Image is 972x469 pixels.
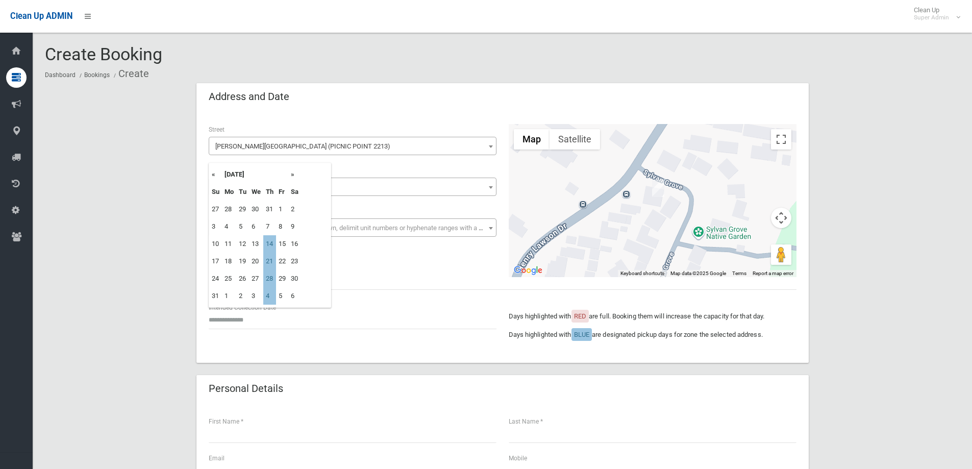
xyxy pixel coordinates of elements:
th: Th [263,183,276,201]
td: 4 [263,287,276,305]
span: Henry Lawson Drive (PICNIC POINT 2213) [211,139,494,154]
td: 30 [249,201,263,218]
div: 891 Henry Lawson Drive, PICNIC POINT NSW 2213 [652,180,664,197]
span: Henry Lawson Drive (PICNIC POINT 2213) [209,137,496,155]
button: Map camera controls [771,208,791,228]
span: Clean Up [909,6,959,21]
p: Days highlighted with are full. Booking them will increase the capacity for that day. [509,310,796,323]
span: Create Booking [45,44,162,64]
th: [DATE] [222,166,288,183]
td: 21 [263,253,276,270]
a: Dashboard [45,71,76,79]
li: Create [111,64,149,83]
th: Sa [288,183,301,201]
td: 2 [288,201,301,218]
span: Clean Up ADMIN [10,11,72,21]
td: 6 [288,287,301,305]
td: 16 [288,235,301,253]
td: 19 [236,253,249,270]
td: 30 [288,270,301,287]
span: 891 [211,180,494,194]
td: 9 [288,218,301,235]
td: 10 [209,235,222,253]
td: 8 [276,218,288,235]
button: Show street map [514,129,550,150]
img: Google [511,264,545,277]
th: We [249,183,263,201]
td: 29 [236,201,249,218]
td: 7 [263,218,276,235]
th: Su [209,183,222,201]
td: 3 [249,287,263,305]
td: 24 [209,270,222,287]
td: 5 [276,287,288,305]
a: Report a map error [753,270,793,276]
a: Open this area in Google Maps (opens a new window) [511,264,545,277]
span: Map data ©2025 Google [670,270,726,276]
td: 31 [209,287,222,305]
td: 11 [222,235,236,253]
td: 12 [236,235,249,253]
th: « [209,166,222,183]
td: 13 [249,235,263,253]
p: Days highlighted with are designated pickup days for zone the selected address. [509,329,796,341]
header: Address and Date [196,87,302,107]
td: 3 [209,218,222,235]
td: 28 [263,270,276,287]
a: Terms [732,270,746,276]
span: Select the unit number from the dropdown, delimit unit numbers or hyphenate ranges with a comma [215,224,501,232]
header: Personal Details [196,379,295,399]
button: Show satellite imagery [550,129,600,150]
button: Toggle fullscreen view [771,129,791,150]
a: Bookings [84,71,110,79]
td: 26 [236,270,249,287]
td: 18 [222,253,236,270]
span: BLUE [574,331,589,338]
td: 25 [222,270,236,287]
td: 2 [236,287,249,305]
th: Fr [276,183,288,201]
td: 17 [209,253,222,270]
td: 27 [249,270,263,287]
th: Tu [236,183,249,201]
td: 14 [263,235,276,253]
td: 23 [288,253,301,270]
th: » [288,166,301,183]
td: 5 [236,218,249,235]
td: 1 [276,201,288,218]
td: 29 [276,270,288,287]
td: 20 [249,253,263,270]
td: 31 [263,201,276,218]
small: Super Admin [914,14,949,21]
td: 15 [276,235,288,253]
td: 4 [222,218,236,235]
td: 6 [249,218,263,235]
td: 27 [209,201,222,218]
td: 28 [222,201,236,218]
td: 22 [276,253,288,270]
button: Keyboard shortcuts [620,270,664,277]
button: Drag Pegman onto the map to open Street View [771,244,791,265]
span: 891 [209,178,496,196]
span: RED [574,312,586,320]
th: Mo [222,183,236,201]
td: 1 [222,287,236,305]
